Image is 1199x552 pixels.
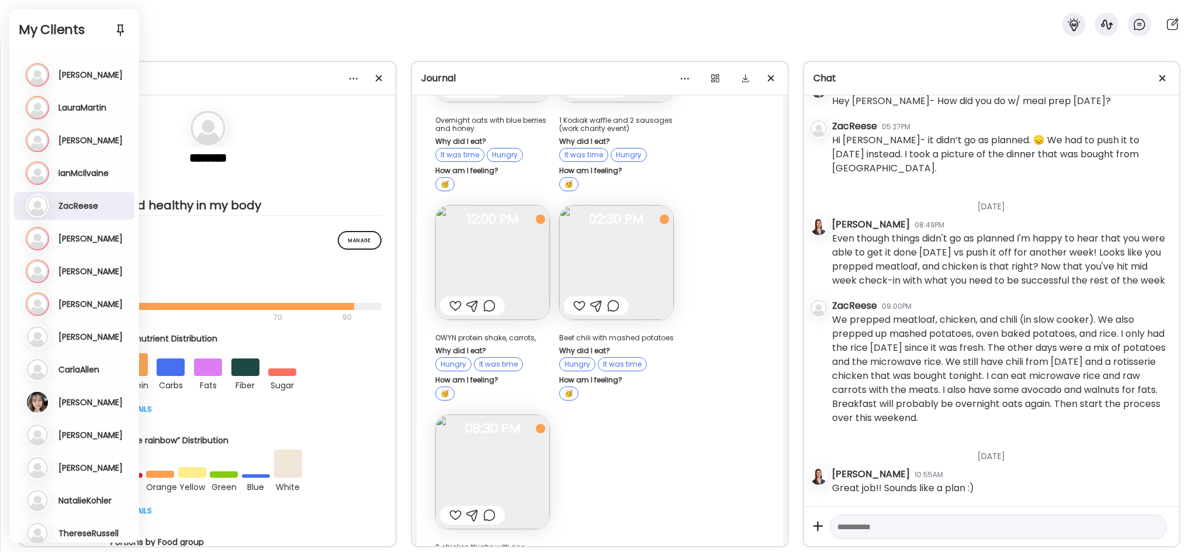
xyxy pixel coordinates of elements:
[435,334,550,342] div: OWYN protein shake, carrots,
[435,177,455,191] div: 🥳
[19,21,130,39] h2: My Clients
[559,137,674,146] div: Why did I eat?
[58,364,99,375] h3: CarlaAllen
[58,70,123,80] h3: [PERSON_NAME]
[58,135,123,146] h3: [PERSON_NAME]
[58,299,123,309] h3: [PERSON_NAME]
[832,133,1170,175] div: Hi [PERSON_NAME]- it didn’t go as planned. 😞 We had to push it to [DATE] instead. I took a pictur...
[34,267,382,280] div: On path meals
[190,111,226,146] img: bg-avatar-default.svg
[832,467,910,481] div: [PERSON_NAME]
[435,148,484,162] div: It was time
[559,214,674,225] span: 02:30 PM
[832,481,974,495] div: Great job!! Sounds like a plan :)
[435,167,550,175] div: How am I feeling?
[58,332,123,342] h3: [PERSON_NAME]
[341,310,353,325] div: 90
[435,387,455,401] div: 🥳
[435,415,550,529] img: images%2FTSt0JeBc09c8knFIQfkZXSP5DIJ2%2FLbfGxZZP6xyI7neR34mk%2FPHNcZmf4jp3WpBsW7UHd_240
[832,232,1170,288] div: Even though things didn't go as planned I'm happy to hear that you were able to get it done [DATE...
[34,310,339,325] div: 70
[421,71,778,85] div: Journal
[832,119,877,133] div: ZacReese
[30,71,386,85] div: Profile
[58,495,112,506] h3: NatalieKohler
[611,148,647,162] div: Hungry
[120,376,148,392] div: protein
[559,387,578,401] div: 🥳
[435,543,550,551] div: 2 chicken thighs with rice
[34,198,382,212] div: Feeling happy and healthy in my body
[559,205,674,320] img: images%2FTSt0JeBc09c8knFIQfkZXSP5DIJ2%2Fy5HjBXPVrAc9QBinotcP%2Fkr2haH6UnA0NM5OvHmp5_240
[58,168,109,178] h3: IanMcIlvaine
[832,218,910,232] div: [PERSON_NAME]
[338,231,382,250] div: Manage
[435,205,550,320] img: images%2FTSt0JeBc09c8knFIQfkZXSP5DIJ2%2FBgHMZE3CBMGyC5yB8Lth%2FUXwWNxGADg2kkXUH8gLD_240
[58,397,123,408] h3: [PERSON_NAME]
[435,116,550,133] div: Overnight oats with blue berries and honey
[559,347,674,355] div: Why did I eat?
[832,94,1111,108] div: Hey [PERSON_NAME]- How did you do w/ meal prep [DATE]?
[559,177,578,191] div: 🥳
[58,233,123,244] h3: [PERSON_NAME]
[110,536,306,548] div: Portions by Food group
[559,376,674,384] div: How am I feeling?
[157,376,185,392] div: carbs
[559,116,674,133] div: 1 Kodiak waffle and 2 sausages (work charity event)
[34,284,382,298] div: 92%
[58,266,123,277] h3: [PERSON_NAME]
[435,357,472,371] div: Hungry
[914,470,943,480] div: 10:55AM
[210,478,238,494] div: green
[832,313,1170,425] div: We prepped meatloaf, chicken, and chili (in slow cooker). We also prepped up mashed potatoes, ove...
[58,430,123,440] h3: [PERSON_NAME]
[58,201,98,211] h3: ZacReese
[231,376,259,392] div: fiber
[810,219,827,235] img: avatars%2FI7glDmu294XZYZYHk6UXYoQIUhT2
[110,333,306,345] div: Macronutrient Distribution
[34,231,382,249] h2: Insights
[810,468,827,485] img: avatars%2FI7glDmu294XZYZYHk6UXYoQIUhT2
[58,463,123,473] h3: [PERSON_NAME]
[178,478,206,494] div: yellow
[559,167,674,175] div: How am I feeling?
[813,71,1170,85] div: Chat
[274,478,302,494] div: white
[487,148,523,162] div: Hungry
[832,299,877,313] div: ZacReese
[58,102,106,113] h3: LauraMartin
[242,478,270,494] div: blue
[914,220,944,230] div: 08:49PM
[810,120,827,137] img: bg-avatar-default.svg
[110,434,306,447] div: “Eat the rainbow” Distribution
[474,357,523,371] div: It was time
[34,184,382,198] div: Goal is to
[435,423,550,434] span: 08:30 PM
[435,376,550,384] div: How am I feeling?
[435,214,550,225] span: 12:00 PM
[194,376,222,392] div: fats
[559,148,608,162] div: It was time
[146,478,174,494] div: orange
[598,357,647,371] div: It was time
[832,436,1170,467] div: [DATE]
[435,347,550,355] div: Why did I eat?
[882,122,910,132] div: 05:27PM
[559,357,595,371] div: Hungry
[832,187,1170,218] div: [DATE]
[58,528,119,539] h3: ThereseRussell
[268,376,296,392] div: sugar
[435,137,550,146] div: Why did I eat?
[810,300,827,316] img: bg-avatar-default.svg
[559,334,674,342] div: Beef chili with mashed potatoes
[882,301,912,312] div: 09:00PM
